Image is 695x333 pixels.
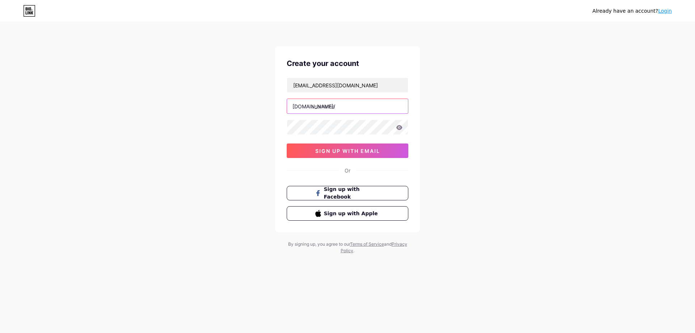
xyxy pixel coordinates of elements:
input: username [287,99,408,113]
div: [DOMAIN_NAME]/ [292,103,335,110]
div: Or [345,167,350,174]
div: By signing up, you agree to our and . [286,241,409,254]
span: Sign up with Apple [324,210,380,217]
span: Sign up with Facebook [324,186,380,201]
span: sign up with email [315,148,380,154]
a: Login [658,8,672,14]
button: Sign up with Facebook [287,186,408,200]
button: sign up with email [287,143,408,158]
button: Sign up with Apple [287,206,408,221]
input: Email [287,78,408,92]
a: Terms of Service [350,241,384,247]
div: Already have an account? [593,7,672,15]
div: Create your account [287,58,408,69]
